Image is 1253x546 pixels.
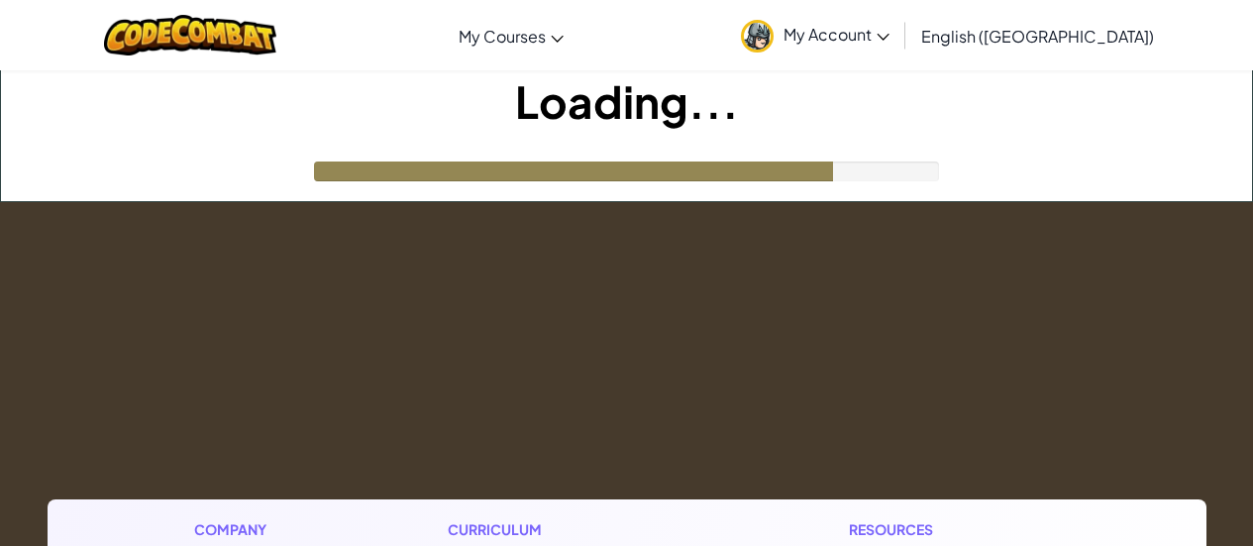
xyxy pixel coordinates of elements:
a: English ([GEOGRAPHIC_DATA]) [911,9,1164,62]
a: My Courses [449,9,574,62]
h1: Loading... [1,70,1252,132]
span: My Account [783,24,889,45]
img: avatar [741,20,774,53]
h1: Curriculum [448,519,687,540]
img: CodeCombat logo [104,15,277,55]
a: My Account [731,4,899,66]
span: English ([GEOGRAPHIC_DATA]) [921,26,1154,47]
h1: Company [194,519,286,540]
h1: Resources [849,519,1060,540]
span: My Courses [459,26,546,47]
